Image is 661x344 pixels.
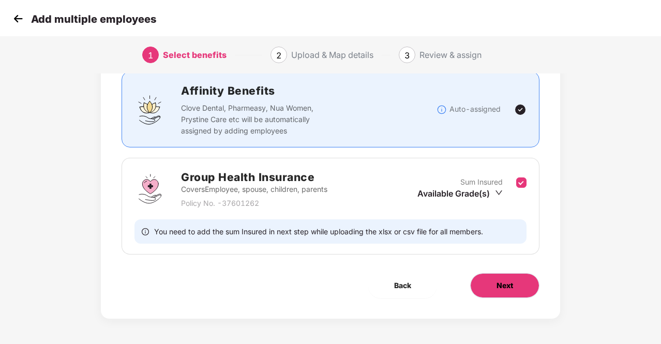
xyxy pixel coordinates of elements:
[154,227,483,236] span: You need to add the sum Insured in next step while uploading the xlsx or csv file for all members.
[437,104,447,115] img: svg+xml;base64,PHN2ZyBpZD0iSW5mb18tXzMyeDMyIiBkYXRhLW5hbWU9IkluZm8gLSAzMngzMiIgeG1sbnM9Imh0dHA6Ly...
[404,50,410,61] span: 3
[134,173,166,204] img: svg+xml;base64,PHN2ZyBpZD0iR3JvdXBfSGVhbHRoX0luc3VyYW5jZSIgZGF0YS1uYW1lPSJHcm91cCBIZWFsdGggSW5zdX...
[460,176,503,188] p: Sum Insured
[394,280,411,291] span: Back
[470,273,539,298] button: Next
[181,82,437,99] h2: Affinity Benefits
[276,50,281,61] span: 2
[514,103,527,116] img: svg+xml;base64,PHN2ZyBpZD0iVGljay0yNHgyNCIgeG1sbnM9Imh0dHA6Ly93d3cudzMub3JnLzIwMDAvc3ZnIiB3aWR0aD...
[163,47,227,63] div: Select benefits
[134,94,166,125] img: svg+xml;base64,PHN2ZyBpZD0iQWZmaW5pdHlfQmVuZWZpdHMiIGRhdGEtbmFtZT0iQWZmaW5pdHkgQmVuZWZpdHMiIHhtbG...
[417,188,503,199] div: Available Grade(s)
[368,273,437,298] button: Back
[142,227,149,236] span: info-circle
[419,47,482,63] div: Review & assign
[181,102,334,137] p: Clove Dental, Pharmeasy, Nua Women, Prystine Care etc will be automatically assigned by adding em...
[497,280,513,291] span: Next
[181,198,327,209] p: Policy No. - 37601262
[181,169,327,186] h2: Group Health Insurance
[148,50,153,61] span: 1
[495,189,503,197] span: down
[291,47,373,63] div: Upload & Map details
[181,184,327,195] p: Covers Employee, spouse, children, parents
[31,13,156,25] p: Add multiple employees
[449,103,501,115] p: Auto-assigned
[10,11,26,26] img: svg+xml;base64,PHN2ZyB4bWxucz0iaHR0cDovL3d3dy53My5vcmcvMjAwMC9zdmciIHdpZHRoPSIzMCIgaGVpZ2h0PSIzMC...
